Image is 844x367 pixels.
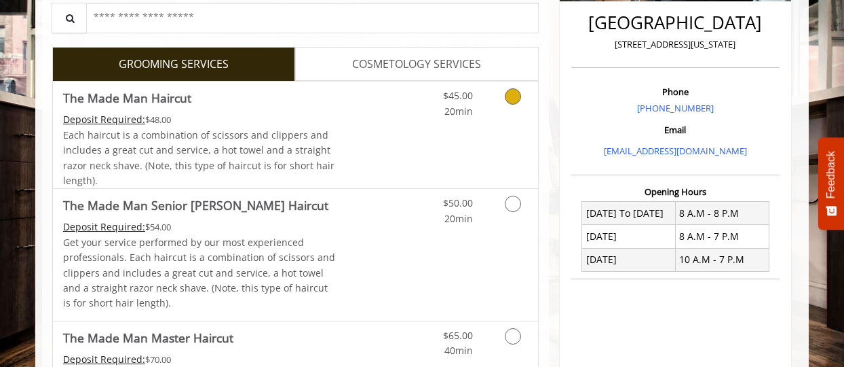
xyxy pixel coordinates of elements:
[575,125,776,135] h3: Email
[444,344,473,357] span: 40min
[571,187,780,196] h3: Opening Hours
[63,235,336,311] p: Get your service performed by our most experienced professionals. Each haircut is a combination o...
[443,196,473,209] span: $50.00
[119,56,229,73] span: GROOMING SERVICES
[443,329,473,342] span: $65.00
[637,102,714,114] a: [PHONE_NUMBER]
[63,112,336,127] div: $48.00
[825,151,837,198] span: Feedback
[63,113,145,126] span: This service needs some Advance to be paid before we block your appointment
[818,137,844,230] button: Feedback - Show survey
[63,88,191,107] b: The Made Man Haircut
[443,89,473,102] span: $45.00
[582,225,676,248] td: [DATE]
[444,105,473,118] span: 20min
[63,128,334,187] span: Each haircut is a combination of scissors and clippers and includes a great cut and service, a ho...
[63,328,233,347] b: The Made Man Master Haircut
[52,3,87,33] button: Service Search
[444,212,473,225] span: 20min
[63,220,145,233] span: This service needs some Advance to be paid before we block your appointment
[675,225,769,248] td: 8 A.M - 7 P.M
[675,202,769,225] td: 8 A.M - 8 P.M
[675,248,769,271] td: 10 A.M - 7 P.M
[575,87,776,97] h3: Phone
[604,145,747,157] a: [EMAIL_ADDRESS][DOMAIN_NAME]
[575,13,776,33] h2: [GEOGRAPHIC_DATA]
[63,196,328,215] b: The Made Man Senior [PERSON_NAME] Haircut
[582,202,676,225] td: [DATE] To [DATE]
[63,220,336,234] div: $54.00
[352,56,481,73] span: COSMETOLOGY SERVICES
[575,37,776,52] p: [STREET_ADDRESS][US_STATE]
[582,248,676,271] td: [DATE]
[63,352,336,367] div: $70.00
[63,353,145,366] span: This service needs some Advance to be paid before we block your appointment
